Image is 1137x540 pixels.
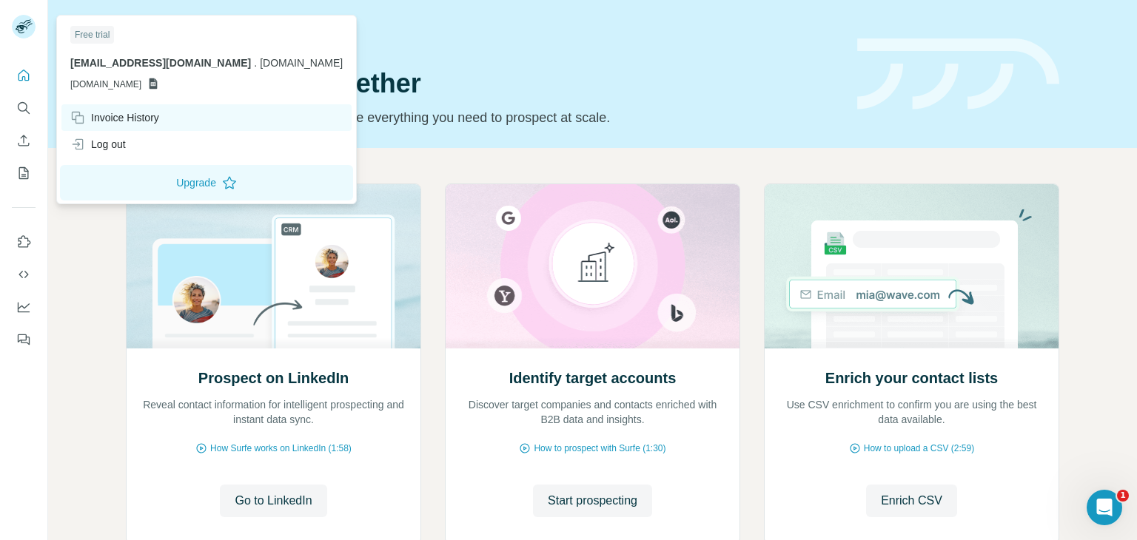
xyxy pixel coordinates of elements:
[12,62,36,89] button: Quick start
[260,57,343,69] span: [DOMAIN_NAME]
[779,397,1044,427] p: Use CSV enrichment to confirm you are using the best data available.
[235,492,312,510] span: Go to LinkedIn
[533,485,652,517] button: Start prospecting
[866,485,957,517] button: Enrich CSV
[548,492,637,510] span: Start prospecting
[12,229,36,255] button: Use Surfe on LinkedIn
[1117,490,1129,502] span: 1
[198,368,349,388] h2: Prospect on LinkedIn
[12,326,36,353] button: Feedback
[70,110,159,125] div: Invoice History
[70,137,126,152] div: Log out
[864,442,974,455] span: How to upload a CSV (2:59)
[126,107,839,128] p: Pick your starting point and we’ll provide everything you need to prospect at scale.
[12,294,36,320] button: Dashboard
[825,368,998,388] h2: Enrich your contact lists
[12,160,36,186] button: My lists
[254,57,257,69] span: .
[764,184,1059,348] img: Enrich your contact lists
[857,38,1059,110] img: banner
[60,165,353,200] button: Upgrade
[126,27,839,42] div: Quick start
[70,26,114,44] div: Free trial
[12,95,36,121] button: Search
[12,261,36,288] button: Use Surfe API
[534,442,665,455] span: How to prospect with Surfe (1:30)
[70,57,251,69] span: [EMAIL_ADDRESS][DOMAIN_NAME]
[220,485,326,517] button: Go to LinkedIn
[70,78,141,91] span: [DOMAIN_NAME]
[141,397,406,427] p: Reveal contact information for intelligent prospecting and instant data sync.
[460,397,725,427] p: Discover target companies and contacts enriched with B2B data and insights.
[126,184,421,348] img: Prospect on LinkedIn
[445,184,740,348] img: Identify target accounts
[881,492,942,510] span: Enrich CSV
[210,442,352,455] span: How Surfe works on LinkedIn (1:58)
[126,69,839,98] h1: Let’s prospect together
[509,368,677,388] h2: Identify target accounts
[1087,490,1122,525] iframe: Intercom live chat
[12,127,36,154] button: Enrich CSV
